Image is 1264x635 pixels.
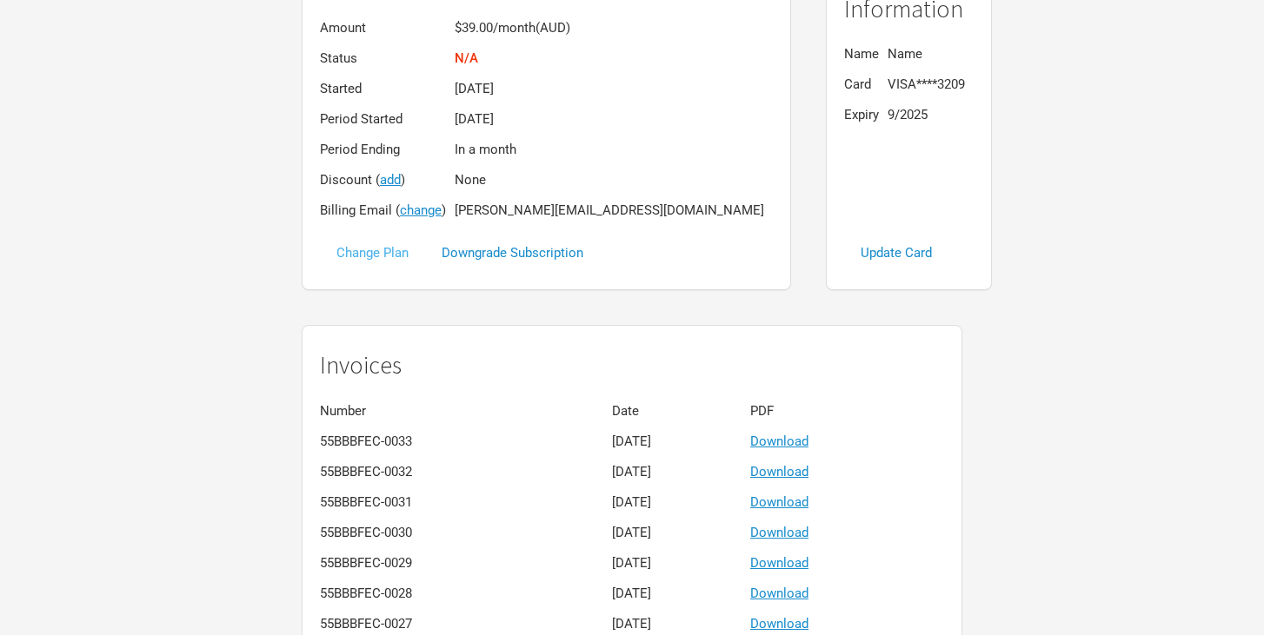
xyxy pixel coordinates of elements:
[750,433,808,449] a: Download
[320,165,455,195] td: Discount ( )
[844,69,888,100] td: Card
[455,135,773,165] td: In a month
[612,487,750,518] td: [DATE]
[750,396,944,427] th: PDF
[750,555,808,571] a: Download
[320,579,612,609] td: 55BBBFEC-0028
[320,135,455,165] td: Period Ending
[320,457,612,487] td: 55BBBFEC-0032
[380,172,401,188] a: add
[455,104,773,135] td: [DATE]
[612,457,750,487] td: [DATE]
[612,518,750,548] td: [DATE]
[844,100,888,130] td: Expiry
[750,525,808,540] a: Download
[612,427,750,457] td: [DATE]
[320,195,455,226] td: Billing Email ( )
[612,579,750,609] td: [DATE]
[320,13,455,43] td: Amount
[844,39,888,69] td: Name
[320,396,612,427] th: Number
[844,235,948,272] button: Update Card
[455,74,773,104] td: [DATE]
[320,43,455,74] td: Status
[320,352,944,379] h1: Invoices
[320,74,455,104] td: Started
[750,616,808,632] a: Download
[888,39,974,69] td: Name
[455,165,773,195] td: None
[612,396,750,427] th: Date
[320,518,612,548] td: 55BBBFEC-0030
[612,548,750,579] td: [DATE]
[320,235,425,272] button: Change Plan
[750,494,808,510] a: Download
[320,104,455,135] td: Period Started
[888,100,974,130] td: 9/2025
[455,195,773,226] td: [PERSON_NAME][EMAIL_ADDRESS][DOMAIN_NAME]
[455,13,773,43] td: $ 39.00 / month ( AUD )
[750,585,808,601] a: Download
[320,487,612,518] td: 55BBBFEC-0031
[455,43,773,74] td: N/A
[320,548,612,579] td: 55BBBFEC-0029
[320,427,612,457] td: 55BBBFEC-0033
[400,202,442,218] a: change
[425,235,600,272] button: Downgrade Subscription
[750,464,808,480] a: Download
